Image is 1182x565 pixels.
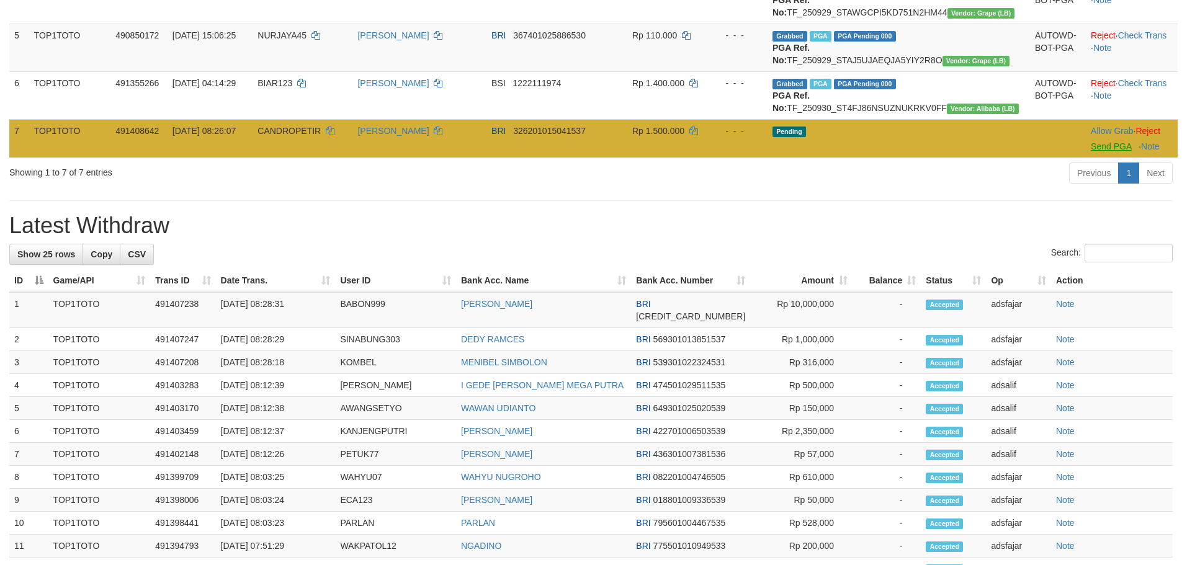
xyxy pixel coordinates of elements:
[83,244,120,265] a: Copy
[335,269,456,292] th: User ID: activate to sort column ascending
[1030,24,1086,71] td: AUTOWD-BOT-PGA
[335,420,456,443] td: KANJENGPUTRI
[1118,162,1139,184] a: 1
[986,269,1051,292] th: Op: activate to sort column ascending
[9,420,48,443] td: 6
[1091,141,1131,151] a: Send PGA
[772,91,810,113] b: PGA Ref. No:
[150,269,215,292] th: Trans ID: activate to sort column ascending
[1093,43,1112,53] a: Note
[9,213,1173,238] h1: Latest Withdraw
[357,126,429,136] a: [PERSON_NAME]
[461,472,541,482] a: WAHYU NUGROHO
[257,30,307,40] span: NURJAYA45
[926,381,963,391] span: Accepted
[636,541,650,551] span: BRI
[1056,403,1075,413] a: Note
[115,78,159,88] span: 491355266
[335,535,456,558] td: WAKPATOL12
[150,535,215,558] td: 491394793
[986,489,1051,512] td: adsfajar
[1135,126,1160,136] a: Reject
[926,541,963,552] span: Accepted
[216,374,336,397] td: [DATE] 08:12:39
[150,512,215,535] td: 491398441
[1091,78,1116,88] a: Reject
[48,535,151,558] td: TOP1TOTO
[750,292,853,328] td: Rp 10,000,000
[456,269,631,292] th: Bank Acc. Name: activate to sort column ascending
[853,443,921,466] td: -
[772,31,807,42] span: Grabbed
[9,244,83,265] a: Show 25 rows
[1056,495,1075,505] a: Note
[491,30,506,40] span: BRI
[853,269,921,292] th: Balance: activate to sort column ascending
[48,443,151,466] td: TOP1TOTO
[461,518,495,528] a: PARLAN
[810,31,831,42] span: Marked by adsnindar
[1030,71,1086,119] td: AUTOWD-BOT-PGA
[632,30,677,40] span: Rp 110.000
[9,71,29,119] td: 6
[216,328,336,351] td: [DATE] 08:28:29
[1093,91,1112,100] a: Note
[357,30,429,40] a: [PERSON_NAME]
[853,328,921,351] td: -
[986,351,1051,374] td: adsfajar
[9,351,48,374] td: 3
[491,126,506,136] span: BRI
[216,535,336,558] td: [DATE] 07:51:29
[115,30,159,40] span: 490850172
[335,443,456,466] td: PETUK77
[636,357,650,367] span: BRI
[636,403,650,413] span: BRI
[810,79,831,89] span: Marked by adsfajar
[1056,449,1075,459] a: Note
[926,404,963,414] span: Accepted
[653,449,726,459] span: Copy 436301007381536 to clipboard
[750,443,853,466] td: Rp 57,000
[461,449,532,459] a: [PERSON_NAME]
[461,380,624,390] a: I GEDE [PERSON_NAME] MEGA PUTRA
[853,351,921,374] td: -
[632,126,684,136] span: Rp 1.500.000
[9,466,48,489] td: 8
[1091,126,1135,136] span: ·
[9,161,483,179] div: Showing 1 to 7 of 7 entries
[986,535,1051,558] td: adsfajar
[461,495,532,505] a: [PERSON_NAME]
[636,472,650,482] span: BRI
[9,24,29,71] td: 5
[29,71,110,119] td: TOP1TOTO
[461,541,501,551] a: NGADINO
[150,292,215,328] td: 491407238
[636,380,650,390] span: BRI
[1091,30,1116,40] a: Reject
[926,358,963,368] span: Accepted
[335,489,456,512] td: ECA123
[750,466,853,489] td: Rp 610,000
[216,466,336,489] td: [DATE] 08:03:25
[853,512,921,535] td: -
[48,351,151,374] td: TOP1TOTO
[150,374,215,397] td: 491403283
[750,328,853,351] td: Rp 1,000,000
[750,512,853,535] td: Rp 528,000
[357,78,429,88] a: [PERSON_NAME]
[150,351,215,374] td: 491407208
[853,374,921,397] td: -
[853,292,921,328] td: -
[947,8,1015,19] span: Vendor URL: https://dashboard.q2checkout.com/secure
[1091,126,1133,136] a: Allow Grab
[9,512,48,535] td: 10
[713,29,763,42] div: - - -
[926,496,963,506] span: Accepted
[986,328,1051,351] td: adsfajar
[48,420,151,443] td: TOP1TOTO
[9,328,48,351] td: 2
[750,374,853,397] td: Rp 500,000
[1056,472,1075,482] a: Note
[750,269,853,292] th: Amount: activate to sort column ascending
[461,299,532,309] a: [PERSON_NAME]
